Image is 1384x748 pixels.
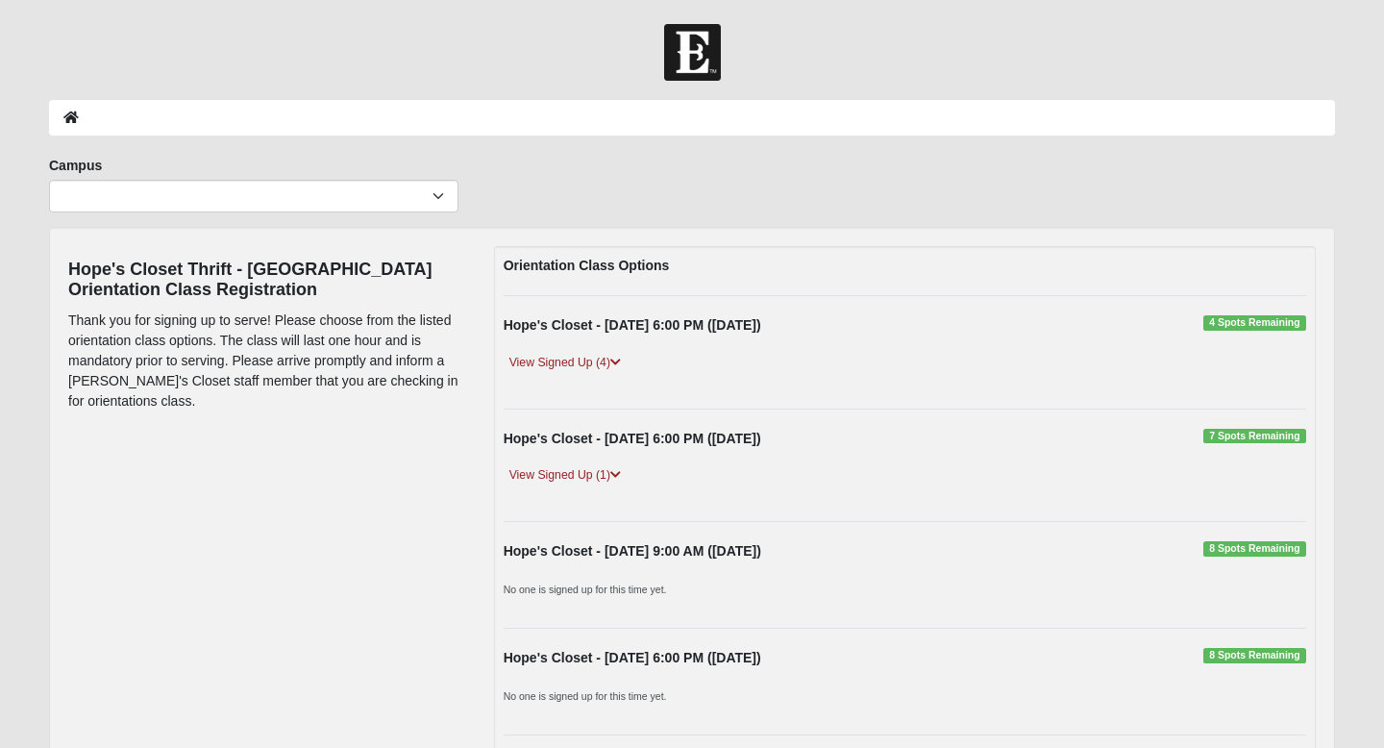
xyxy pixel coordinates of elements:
[504,465,627,486] a: View Signed Up (1)
[1203,541,1306,557] span: 8 Spots Remaining
[49,156,102,175] label: Campus
[504,431,761,446] strong: Hope's Closet - [DATE] 6:00 PM ([DATE])
[1203,429,1306,444] span: 7 Spots Remaining
[504,353,627,373] a: View Signed Up (4)
[504,543,761,559] strong: Hope's Closet - [DATE] 9:00 AM ([DATE])
[504,258,670,273] strong: Orientation Class Options
[664,24,721,81] img: Church of Eleven22 Logo
[1203,648,1306,663] span: 8 Spots Remaining
[504,690,667,702] small: No one is signed up for this time yet.
[504,650,761,665] strong: Hope's Closet - [DATE] 6:00 PM ([DATE])
[504,584,667,595] small: No one is signed up for this time yet.
[68,260,465,301] h4: Hope's Closet Thrift - [GEOGRAPHIC_DATA] Orientation Class Registration
[68,311,465,411] p: Thank you for signing up to serve! Please choose from the listed orientation class options. The c...
[504,317,761,333] strong: Hope's Closet - [DATE] 6:00 PM ([DATE])
[1203,315,1306,331] span: 4 Spots Remaining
